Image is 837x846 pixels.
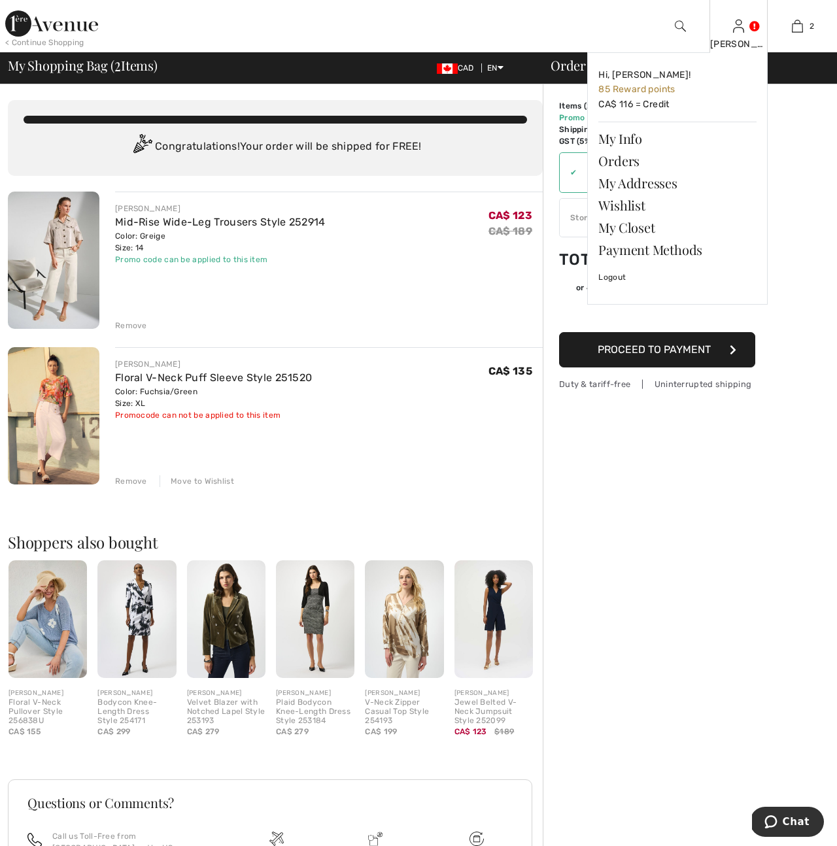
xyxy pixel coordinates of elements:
[115,216,326,228] a: Mid-Rise Wide-Leg Trousers Style 252914
[115,409,312,421] div: Promocode can not be applied to this item
[535,59,829,72] div: Order Summary
[559,282,755,298] div: or 4 payments ofCA$ 61.27withSezzle Click to learn more about Sezzle
[9,727,41,736] span: CA$ 155
[24,134,527,160] div: Congratulations! Your order will be shipped for FREE!
[187,560,265,678] img: Velvet Blazer with Notched Lapel Style 253193
[365,560,443,678] img: V-Neck Zipper Casual Top Style 254193
[27,796,513,809] h3: Questions or Comments?
[5,10,98,37] img: 1ère Avenue
[470,832,484,846] img: Free shipping on orders over $99
[598,172,757,194] a: My Addresses
[598,261,757,294] a: Logout
[365,698,443,725] div: V-Neck Zipper Casual Top Style 254193
[559,332,755,367] button: Proceed to Payment
[710,37,768,51] div: [PERSON_NAME]
[752,807,824,839] iframe: Opens a widget where you can chat to one of our agents
[187,727,220,736] span: CA$ 279
[276,560,354,678] img: Plaid Bodycon Knee-Length Dress Style 253184
[276,688,354,698] div: [PERSON_NAME]
[598,127,757,150] a: My Info
[792,18,803,34] img: My Bag
[559,124,630,135] td: Shipping
[8,192,99,329] img: Mid-Rise Wide-Leg Trousers Style 252914
[559,112,630,124] td: Promo code
[187,698,265,725] div: Velvet Blazer with Notched Lapel Style 253193
[115,254,326,265] div: Promo code can be applied to this item
[269,832,284,846] img: Free shipping on orders over $99
[8,534,543,550] h2: Shoppers also bought
[115,386,312,409] div: Color: Fuchsia/Green Size: XL
[488,225,532,237] s: CA$ 189
[598,216,757,239] a: My Closet
[487,63,504,73] span: EN
[454,560,533,678] img: Jewel Belted V-Neck Jumpsuit Style 252099
[559,135,630,147] td: GST (5%)
[97,688,176,698] div: [PERSON_NAME]
[598,84,675,95] span: 85 Reward points
[5,37,84,48] div: < Continue Shopping
[560,167,577,178] div: ✔
[675,18,686,34] img: search the website
[733,18,744,34] img: My Info
[368,832,383,846] img: Delivery is a breeze since we pay the duties!
[276,727,309,736] span: CA$ 279
[97,560,176,678] img: Bodycon Knee-Length Dress Style 254171
[494,726,514,737] span: $189
[129,134,155,160] img: Congratulation2.svg
[598,343,711,356] span: Proceed to Payment
[768,18,826,34] a: 2
[560,212,719,224] div: Store Credit: 115.50
[598,69,691,80] span: Hi, [PERSON_NAME]!
[115,358,312,370] div: [PERSON_NAME]
[454,688,533,698] div: [PERSON_NAME]
[9,688,87,698] div: [PERSON_NAME]
[437,63,479,73] span: CAD
[8,59,158,72] span: My Shopping Bag ( Items)
[559,298,755,328] iframe: PayPal-paypal
[598,150,757,172] a: Orders
[115,475,147,487] div: Remove
[598,239,757,261] a: Payment Methods
[9,698,87,725] div: Floral V-Neck Pullover Style 256838U
[97,727,130,736] span: CA$ 299
[733,20,744,32] a: Sign In
[160,475,234,487] div: Move to Wishlist
[598,63,757,116] a: Hi, [PERSON_NAME]! 85 Reward pointsCA$ 116 = Credit
[559,378,755,390] div: Duty & tariff-free | Uninterrupted shipping
[437,63,458,74] img: Canadian Dollar
[598,194,757,216] a: Wishlist
[115,320,147,331] div: Remove
[559,237,630,282] td: Total
[454,727,487,736] span: CA$ 123
[114,56,121,73] span: 2
[454,698,533,725] div: Jewel Belted V-Neck Jumpsuit Style 252099
[9,560,87,678] img: Floral V-Neck Pullover Style 256838U
[115,371,312,384] a: Floral V-Neck Puff Sleeve Style 251520
[488,209,532,222] span: CA$ 123
[115,230,326,254] div: Color: Greige Size: 14
[488,365,532,377] span: CA$ 135
[559,100,630,112] td: Items ( )
[276,698,354,725] div: Plaid Bodycon Knee-Length Dress Style 253184
[187,688,265,698] div: [PERSON_NAME]
[365,727,397,736] span: CA$ 199
[810,20,814,32] span: 2
[97,698,176,725] div: Bodycon Knee-Length Dress Style 254171
[8,347,99,484] img: Floral V-Neck Puff Sleeve Style 251520
[115,203,326,214] div: [PERSON_NAME]
[365,688,443,698] div: [PERSON_NAME]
